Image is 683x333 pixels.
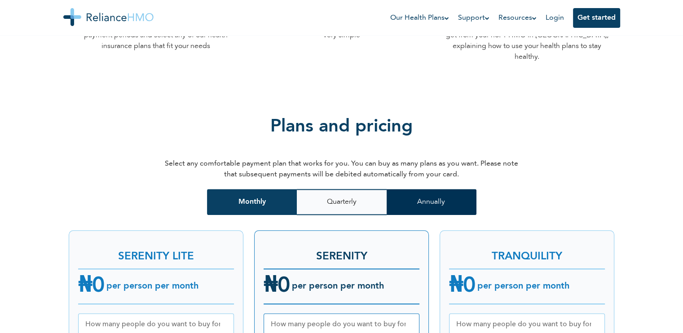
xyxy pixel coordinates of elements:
h6: per person per month [105,281,198,292]
a: Support [458,13,489,23]
h4: ₦ [78,270,105,302]
button: Monthly [207,189,297,215]
a: Our Health Plans [390,13,449,23]
p: After paying, watch out for the series of emails you’ll get from your no. 1 HMO in [GEOGRAPHIC_DA... [440,19,614,62]
h3: TRANQUILITY [449,240,605,265]
a: Resources [498,13,537,23]
h6: per person per month [476,281,569,292]
h2: Plans and pricing [270,87,413,154]
a: Login [546,14,564,22]
h3: SERENITY [264,240,419,265]
h4: ₦ [449,270,476,302]
span: 0 [463,276,476,297]
h3: SERENITY LITE [78,240,234,265]
span: 0 [92,276,105,297]
p: Select any comfortable payment plan that works for you. You can buy as many plans as you want. Pl... [162,158,521,180]
button: Annually [387,189,476,215]
span: 0 [278,276,290,297]
h6: per person per month [290,281,384,292]
button: Get started [573,8,620,28]
h4: ₦ [264,270,290,302]
button: Quarterly [297,189,387,215]
img: Reliance HMO's Logo [63,8,154,26]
